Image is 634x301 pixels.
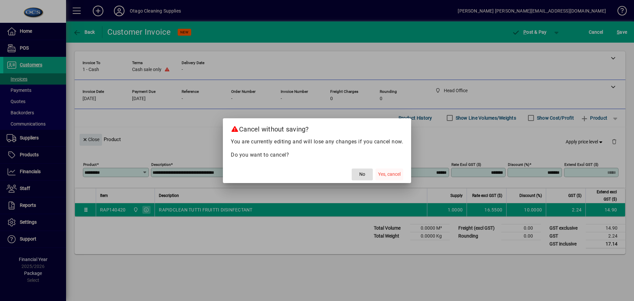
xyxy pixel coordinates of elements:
[378,171,401,178] span: Yes, cancel
[359,171,365,178] span: No
[231,138,403,146] p: You are currently editing and will lose any changes if you cancel now.
[223,118,411,137] h2: Cancel without saving?
[375,169,403,180] button: Yes, cancel
[231,151,403,159] p: Do you want to cancel?
[352,169,373,180] button: No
